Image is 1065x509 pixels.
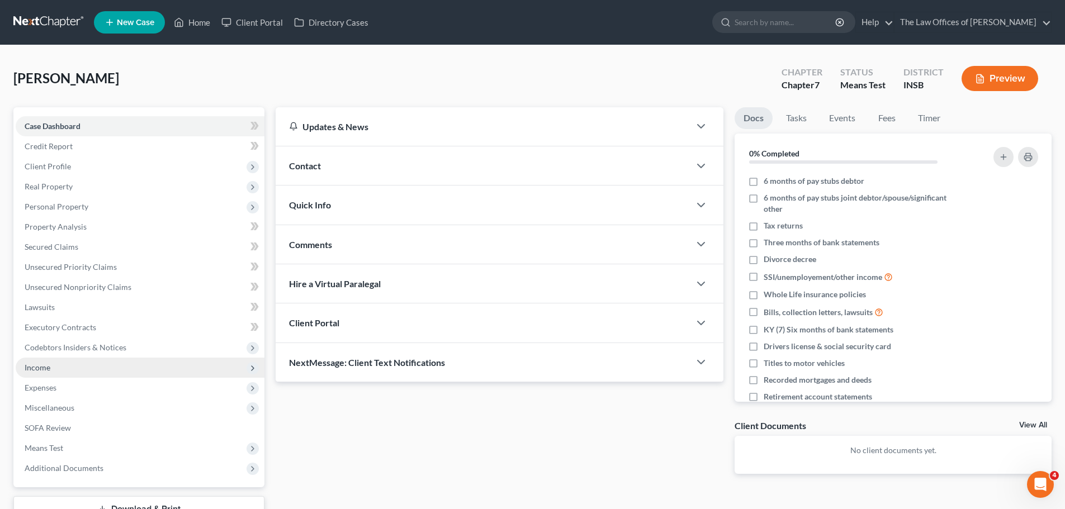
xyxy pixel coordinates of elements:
a: The Law Offices of [PERSON_NAME] [894,12,1051,32]
p: No client documents yet. [744,445,1043,456]
span: NextMessage: Client Text Notifications [289,357,445,368]
span: Quick Info [289,199,331,210]
div: District [903,66,944,79]
a: Secured Claims [16,237,264,257]
span: Unsecured Nonpriority Claims [25,282,131,292]
a: Directory Cases [288,12,374,32]
span: 6 months of pay stubs joint debtor/spouse/significant other [764,192,963,215]
a: Timer [909,107,949,129]
strong: 0% Completed [749,149,799,158]
span: New Case [117,18,154,27]
iframe: Intercom live chat [1027,471,1054,498]
span: Comments [289,239,332,250]
span: Secured Claims [25,242,78,251]
span: Whole Life insurance policies [764,289,866,300]
a: Tasks [777,107,816,129]
span: Divorce decree [764,254,816,265]
a: Unsecured Nonpriority Claims [16,277,264,297]
a: Docs [735,107,773,129]
div: Status [840,66,886,79]
span: Income [25,363,50,372]
span: Codebtors Insiders & Notices [25,342,126,352]
span: Recorded mortgages and deeds [764,374,872,386]
div: Chapter [782,79,822,92]
span: Drivers license & social security card [764,341,891,352]
input: Search by name... [735,12,837,32]
span: Real Property [25,182,73,191]
span: [PERSON_NAME] [13,70,119,86]
span: Property Analysis [25,222,87,231]
a: Case Dashboard [16,116,264,136]
span: 6 months of pay stubs debtor [764,175,864,187]
span: Miscellaneous [25,403,74,412]
span: Executory Contracts [25,322,96,332]
div: INSB [903,79,944,92]
span: Additional Documents [25,463,103,473]
span: SSI/unemployement/other income [764,272,882,283]
span: Case Dashboard [25,121,81,131]
a: View All [1019,421,1047,429]
span: Personal Property [25,202,88,211]
span: Client Profile [25,161,71,171]
span: Tax returns [764,220,803,231]
button: Preview [962,66,1038,91]
span: 7 [815,79,820,90]
a: Home [168,12,216,32]
a: Client Portal [216,12,288,32]
span: KY (7) Six months of bank statements [764,324,893,335]
a: Help [856,12,893,32]
a: Lawsuits [16,297,264,317]
span: Three months of bank statements [764,237,879,248]
a: Executory Contracts [16,317,264,337]
a: Unsecured Priority Claims [16,257,264,277]
a: SOFA Review [16,418,264,438]
span: Credit Report [25,141,73,151]
span: Client Portal [289,317,339,328]
span: 4 [1050,471,1059,480]
a: Credit Report [16,136,264,156]
span: Hire a Virtual Paralegal [289,278,381,289]
span: Means Test [25,443,63,453]
span: Unsecured Priority Claims [25,262,117,272]
div: Chapter [782,66,822,79]
div: Client Documents [735,420,806,431]
a: Property Analysis [16,217,264,237]
span: Retirement account statements [764,391,872,402]
a: Fees [869,107,905,129]
span: Contact [289,160,321,171]
span: Titles to motor vehicles [764,358,845,369]
span: Lawsuits [25,302,55,312]
span: Expenses [25,383,56,392]
span: SOFA Review [25,423,71,432]
span: Bills, collection letters, lawsuits [764,307,873,318]
a: Events [820,107,864,129]
div: Means Test [840,79,886,92]
div: Updates & News [289,121,676,132]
